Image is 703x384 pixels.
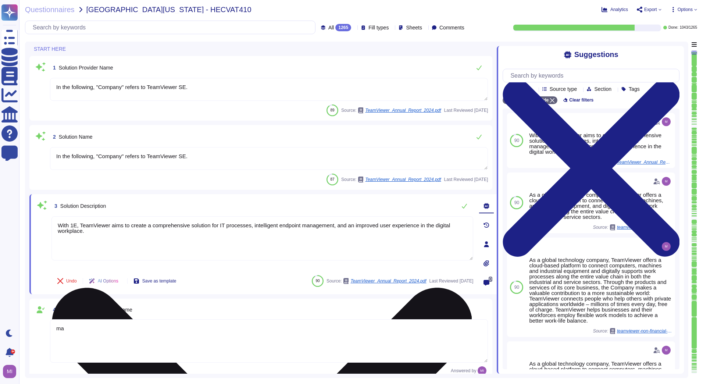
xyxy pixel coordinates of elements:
[328,25,334,30] span: All
[59,65,113,71] span: Solution Provider Name
[593,328,672,334] span: Source:
[335,24,351,31] div: 1265
[662,177,671,186] img: user
[439,25,464,30] span: Comments
[50,65,56,70] span: 1
[50,78,488,101] textarea: In the following, "Company" refers to TeamViewer SE.
[331,177,335,181] span: 87
[406,25,422,30] span: Sheets
[365,177,441,182] span: TeamViewer_Annual_Report_2024.pdf
[50,134,56,139] span: 2
[680,26,697,29] span: 1043 / 1265
[514,138,519,143] span: 90
[34,46,66,51] span: START HERE
[668,26,678,29] span: Done:
[331,108,335,112] span: 89
[444,108,488,113] span: Last Reviewed [DATE]
[644,7,657,12] span: Export
[25,6,75,13] span: Questionnaires
[662,117,671,126] img: user
[11,349,15,354] div: 9+
[1,363,21,380] button: user
[662,346,671,355] img: user
[60,203,106,209] span: Solution Description
[365,108,441,113] span: TeamViewer_Annual_Report_2024.pdf
[678,7,693,12] span: Options
[341,177,441,182] span: Source:
[50,319,488,363] textarea: ma
[29,21,315,34] input: Search by keywords
[368,25,389,30] span: Fill types
[59,134,93,140] span: Solution Name
[316,279,320,283] span: 90
[478,366,486,375] img: user
[50,147,488,170] textarea: In the following, "Company" refers to TeamViewer SE.
[529,257,672,323] div: As a global technology company, TeamViewer offers a cloud-based platform to connect computers, ma...
[86,6,251,13] span: [GEOGRAPHIC_DATA][US_STATE] - HECVAT410
[489,277,493,282] span: 0
[514,200,519,205] span: 90
[444,177,488,182] span: Last Reviewed [DATE]
[507,69,679,82] input: Search by keywords
[50,307,56,312] span: 4
[514,285,519,289] span: 90
[662,242,671,251] img: user
[610,7,628,12] span: Analytics
[51,216,473,260] textarea: With 1E, TeamViewer aims to create a comprehensive solution for IT processes, intelligent endpoin...
[3,365,16,378] img: user
[51,203,57,209] span: 3
[602,7,628,13] button: Analytics
[617,329,672,333] span: teamviewer-non-financial-report-2023-en.pdf
[341,107,441,113] span: Source:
